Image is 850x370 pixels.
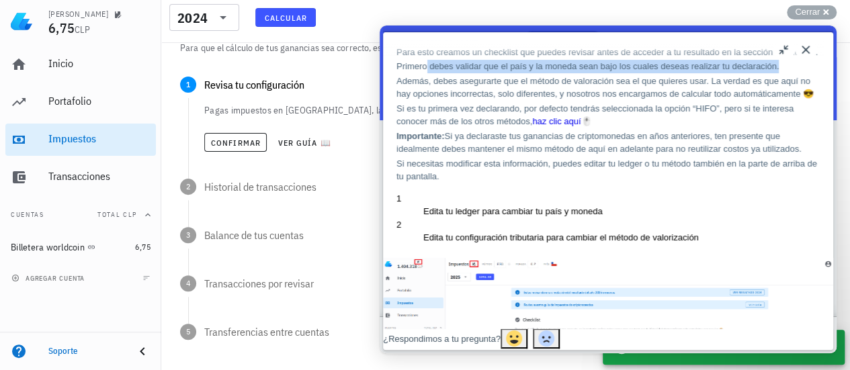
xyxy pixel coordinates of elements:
a: Impuestos [5,124,156,156]
span: 4 [180,275,196,291]
a: Inicio [5,48,156,81]
span: Confirmar [210,138,261,148]
span: 5 [180,324,196,340]
span: 2 [180,179,196,195]
dd: Edita tu ledger para cambiar tu país y moneda [44,179,440,193]
dt: 2 [17,193,440,206]
div: 2024 [169,4,239,31]
span: CLP [75,24,90,36]
div: Transacciones [48,170,151,183]
div: Balance de tus cuentas [204,230,831,240]
div: Article feedback [3,303,454,325]
div: Soporte [48,346,124,357]
a: haz clic aquí [153,91,201,101]
button: CuentasTotal CLP [5,199,156,231]
p: Si necesitas modificar esta información, puedes editar tu ledger o tu método también en la parte ... [17,132,440,158]
a: Billetera worldcoin 6,75 [5,231,156,263]
p: Primero debes validar que el país y la moneda sean bajo los cuales deseas realizar tu declaración. [17,34,440,48]
div: Historial de transacciones [204,181,831,192]
div: [PERSON_NAME] [48,9,108,19]
span: Total CLP [97,210,137,219]
div: Transacciones por revisar [204,278,831,289]
span: 3 [180,227,196,243]
b: Importante: [17,105,65,115]
dd: Edita tu configuración tributaria para cambiar el método de valorización [44,205,440,219]
p: Para esto creamos un checklist que puedes revisar antes de acceder a tu resultado en la sección I... [17,20,440,34]
span: Ver guía 📖 [278,138,331,148]
div: Billetera worldcoin [11,242,85,253]
p: Si es tu primera vez declarando, por defecto tendrás seleccionada la opción “HIFO”, pero si te in... [17,77,440,103]
button: Send feedback: No. For "¿Respondimos a tu pregunta?" [153,303,180,323]
button: Calcular [255,8,316,27]
span: agregar cuenta [14,274,85,283]
div: 2024 [177,11,208,25]
div: Inicio [48,57,151,70]
span: 6,75 [48,19,75,37]
p: Pagas impuestos en [GEOGRAPHIC_DATA], la moneda base es CLP y utilizaras el método de valoración ... [204,103,831,117]
span: Calcular [264,13,307,23]
button: Confirmar [204,133,267,152]
dt: 1 [17,167,440,180]
button: Cerrar [787,5,837,19]
iframe: Help Scout Beacon - Live Chat, Contact Form, and Knowledge Base [380,26,837,353]
div: Revisa tu configuración [204,79,831,90]
div: Portafolio [48,95,151,107]
p: Además, debes asegurarte que el método de valoración sea el que quieres usar. La verdad es que aq... [17,49,440,75]
div: Transferencias entre cuentas [204,326,831,337]
span: 1 [180,77,196,93]
button: Ver guía 📖 [272,133,337,152]
p: Para que el cálculo de tus ganancias sea correcto, es importante revisar estos pasos para asegura... [180,40,831,55]
a: Transacciones [5,161,156,193]
a: Portafolio [5,86,156,118]
span: ¿Respondimos a tu pregunta? [3,308,121,318]
p: Si ya declaraste tus ganancias de criptomonedas en años anteriores, ten presente que idealmente d... [17,104,440,130]
img: LedgiFi [11,11,32,32]
button: agregar cuenta [8,271,91,285]
div: Impuestos [48,132,151,145]
span: Cerrar [795,7,820,17]
span: 6,75 [135,242,151,252]
div: ¿Respondimos a tu pregunta? [3,307,121,320]
button: Send feedback: Sí. For "¿Respondimos a tu pregunta?" [121,303,148,323]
